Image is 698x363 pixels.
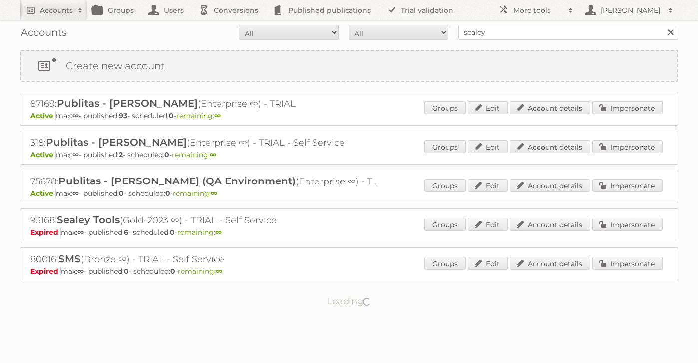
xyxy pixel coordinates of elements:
span: Expired [30,228,61,237]
strong: ∞ [210,150,216,159]
h2: 93168: (Gold-2023 ∞) - TRIAL - Self Service [30,214,380,227]
a: Edit [468,101,508,114]
strong: 2 [119,150,123,159]
span: remaining: [173,189,217,198]
a: Groups [424,140,466,153]
a: Groups [424,101,466,114]
span: Expired [30,267,61,276]
a: Edit [468,257,508,270]
strong: 6 [124,228,128,237]
a: Edit [468,140,508,153]
h2: 80016: (Bronze ∞) - TRIAL - Self Service [30,253,380,266]
a: Impersonate [592,101,663,114]
h2: 87169: (Enterprise ∞) - TRIAL [30,97,380,110]
p: max: - published: - scheduled: - [30,150,668,159]
strong: ∞ [211,189,217,198]
strong: 0 [169,111,174,120]
p: max: - published: - scheduled: - [30,189,668,198]
p: max: - published: - scheduled: - [30,267,668,276]
strong: 0 [124,267,129,276]
a: Account details [510,218,590,231]
span: Publitas - [PERSON_NAME] [46,136,187,148]
strong: 93 [119,111,127,120]
span: Publitas - [PERSON_NAME] (QA Environment) [58,175,296,187]
p: Loading [295,291,403,311]
span: Active [30,111,56,120]
h2: 75678: (Enterprise ∞) - TRIAL - Self Service [30,175,380,188]
span: remaining: [178,267,222,276]
a: Impersonate [592,140,663,153]
a: Impersonate [592,257,663,270]
a: Groups [424,179,466,192]
strong: ∞ [72,150,79,159]
strong: ∞ [77,267,84,276]
strong: 0 [119,189,124,198]
strong: 0 [170,228,175,237]
span: remaining: [172,150,216,159]
a: Edit [468,218,508,231]
a: Account details [510,257,590,270]
strong: ∞ [214,111,221,120]
strong: 0 [164,150,169,159]
strong: 0 [165,189,170,198]
a: Account details [510,179,590,192]
a: Impersonate [592,218,663,231]
span: remaining: [176,111,221,120]
strong: ∞ [72,189,79,198]
a: Create new account [21,51,677,81]
span: SMS [58,253,81,265]
a: Groups [424,257,466,270]
a: Account details [510,140,590,153]
p: max: - published: - scheduled: - [30,228,668,237]
p: max: - published: - scheduled: - [30,111,668,120]
h2: [PERSON_NAME] [598,5,663,15]
a: Groups [424,218,466,231]
strong: ∞ [72,111,79,120]
span: Active [30,150,56,159]
strong: ∞ [215,228,222,237]
strong: ∞ [77,228,84,237]
span: Active [30,189,56,198]
a: Account details [510,101,590,114]
strong: ∞ [216,267,222,276]
h2: Accounts [40,5,73,15]
h2: 318: (Enterprise ∞) - TRIAL - Self Service [30,136,380,149]
a: Impersonate [592,179,663,192]
h2: More tools [513,5,563,15]
strong: 0 [170,267,175,276]
span: remaining: [177,228,222,237]
a: Edit [468,179,508,192]
span: Publitas - [PERSON_NAME] [57,97,198,109]
span: Sealey Tools [57,214,120,226]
